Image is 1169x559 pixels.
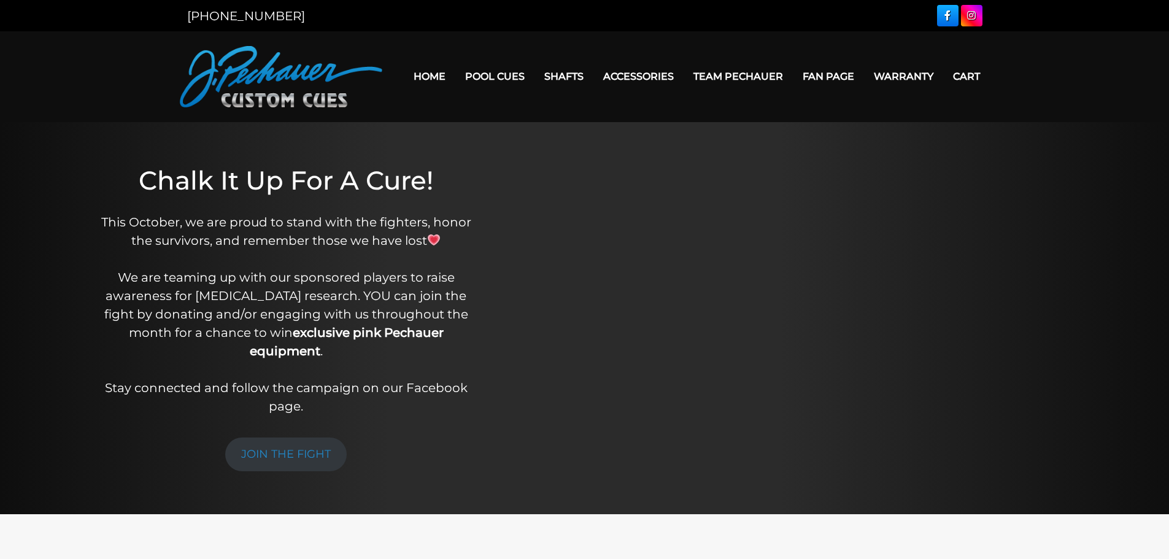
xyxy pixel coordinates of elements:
p: This October, we are proud to stand with the fighters, honor the survivors, and remember those we... [94,213,479,415]
a: JOIN THE FIGHT [225,438,347,471]
img: 💗 [428,234,440,246]
a: Warranty [864,61,943,92]
a: Fan Page [793,61,864,92]
a: Home [404,61,455,92]
strong: exclusive pink Pechauer equipment [250,325,444,358]
h1: Chalk It Up For A Cure! [94,165,479,196]
img: Pechauer Custom Cues [180,46,382,107]
a: Accessories [593,61,684,92]
a: Cart [943,61,990,92]
a: Team Pechauer [684,61,793,92]
a: Shafts [534,61,593,92]
a: [PHONE_NUMBER] [187,9,305,23]
a: Pool Cues [455,61,534,92]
